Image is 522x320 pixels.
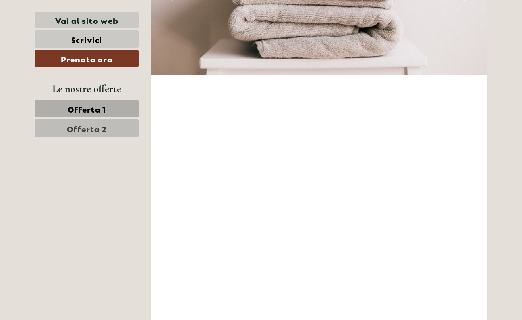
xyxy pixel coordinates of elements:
[35,12,139,28] a: Vai al sito web
[67,123,107,134] span: Offerta 2
[35,50,139,67] a: Prenota ora
[68,103,106,114] span: Offerta 1
[35,81,139,96] div: Le nostre offerte
[35,30,139,48] a: Scrivici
